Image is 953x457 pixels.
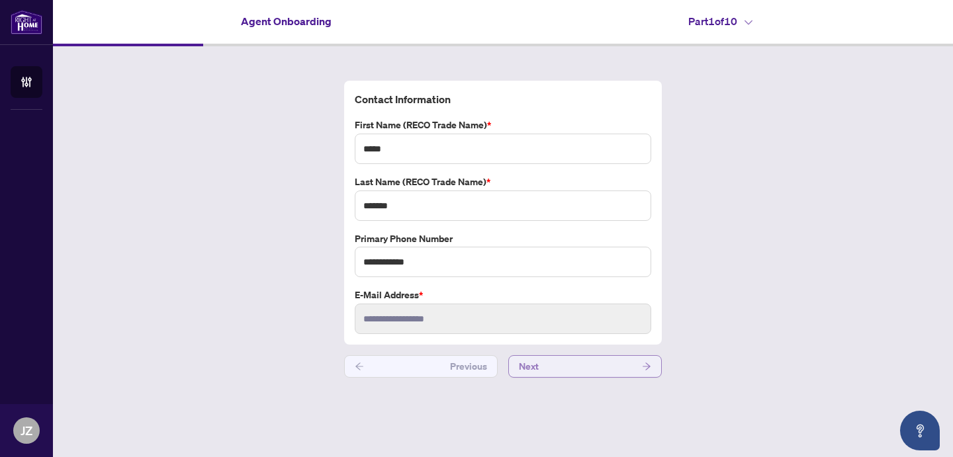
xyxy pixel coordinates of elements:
[21,421,32,440] span: JZ
[344,355,498,378] button: Previous
[355,118,651,132] label: First Name (RECO Trade Name)
[355,231,651,246] label: Primary Phone Number
[508,355,662,378] button: Next
[355,288,651,302] label: E-mail Address
[241,13,332,29] h4: Agent Onboarding
[519,356,539,377] span: Next
[355,91,651,107] h4: Contact Information
[642,362,651,371] span: arrow-right
[11,10,42,34] img: logo
[900,411,940,450] button: Open asap
[688,13,752,29] h4: Part 1 of 10
[355,175,651,189] label: Last Name (RECO Trade Name)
